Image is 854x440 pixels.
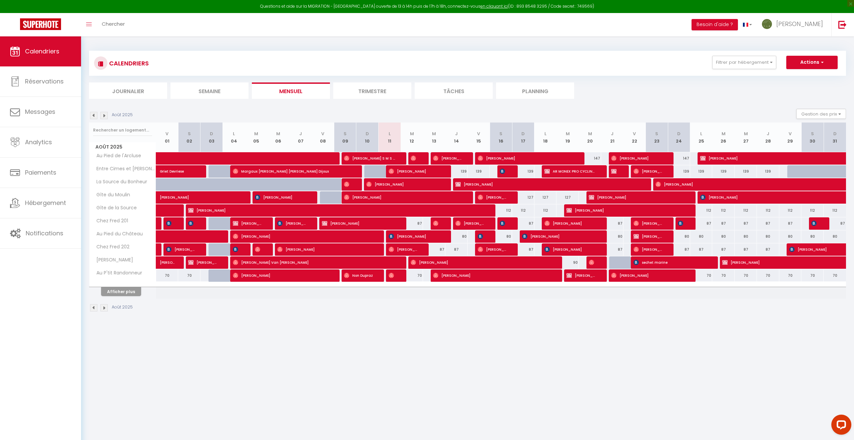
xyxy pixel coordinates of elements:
[455,217,485,230] span: [PERSON_NAME] [PERSON_NAME]
[333,82,411,99] li: Trimestre
[101,287,141,296] button: Afficher plus
[579,152,601,165] div: 147
[25,138,52,146] span: Analytics
[690,204,713,217] div: 112
[490,204,512,217] div: 112
[277,217,307,230] span: [PERSON_NAME]
[233,131,235,137] abbr: L
[712,269,735,282] div: 70
[322,217,396,230] span: [PERSON_NAME]
[757,243,779,256] div: 87
[786,56,838,69] button: Actions
[433,217,440,230] span: [PERSON_NAME]
[512,243,534,256] div: 87
[90,178,149,186] span: La Source du Bonheur
[90,204,138,212] span: Gîte de la Source
[601,123,623,152] th: 21
[389,230,441,243] span: [PERSON_NAME]
[512,204,534,217] div: 112
[188,131,191,137] abbr: S
[90,191,132,199] span: Gîte du Moulin
[700,191,854,204] span: [PERSON_NAME]
[166,217,173,230] span: [PERSON_NAME]
[233,165,352,178] span: Margaux [PERSON_NAME] [PERSON_NAME] Dijoux
[468,123,490,152] th: 15
[534,204,557,217] div: 112
[25,199,66,207] span: Hébergement
[789,243,835,256] span: [PERSON_NAME]
[490,123,512,152] th: 16
[276,131,280,137] abbr: M
[712,123,735,152] th: 26
[233,217,263,230] span: [PERSON_NAME]
[712,243,735,256] div: 87
[838,20,847,29] img: logout
[468,165,490,178] div: 139
[589,256,596,269] span: [PERSON_NAME]
[811,131,814,137] abbr: S
[97,13,130,36] a: Chercher
[712,217,735,230] div: 87
[478,243,507,256] span: [PERSON_NAME]
[690,165,713,178] div: 139
[779,230,802,243] div: 80
[188,217,195,230] span: [PERSON_NAME]
[233,269,330,282] span: [PERSON_NAME]
[188,204,486,217] span: [PERSON_NAME]
[566,204,686,217] span: [PERSON_NAME]
[833,131,837,137] abbr: D
[700,152,838,165] span: [PERSON_NAME]
[735,217,757,230] div: 87
[789,131,792,137] abbr: V
[801,204,824,217] div: 112
[534,123,557,152] th: 18
[611,131,613,137] abbr: J
[312,123,334,152] th: 08
[611,269,686,282] span: [PERSON_NAME]
[254,131,258,137] abbr: M
[159,162,190,174] span: Griet Devriese
[415,82,493,99] li: Tâches
[757,123,779,152] th: 28
[633,230,663,243] span: [PERSON_NAME]
[389,269,396,282] span: [PERSON_NAME]
[757,204,779,217] div: 112
[233,243,240,256] span: [PERSON_NAME]
[433,269,552,282] span: [PERSON_NAME]
[824,230,846,243] div: 80
[290,123,312,152] th: 07
[255,243,262,256] span: [PERSON_NAME]
[445,123,468,152] th: 14
[112,304,133,310] p: Août 2025
[455,178,642,191] span: [PERSON_NAME]
[107,56,149,71] h3: CALENDRIERS
[344,131,347,137] abbr: S
[668,230,690,243] div: 80
[633,131,636,137] abbr: V
[757,165,779,178] div: 139
[178,123,200,152] th: 02
[90,152,143,160] span: Au Pied de l'Arcluse
[611,152,663,165] span: [PERSON_NAME]
[156,165,178,178] a: Griet Devriese
[252,82,330,99] li: Mensuel
[321,131,324,137] abbr: V
[480,3,508,9] a: en cliquant ici
[757,217,779,230] div: 87
[267,123,290,152] th: 06
[478,152,574,165] span: [PERSON_NAME]
[512,165,534,178] div: 139
[735,165,757,178] div: 139
[344,191,463,204] span: [PERSON_NAME]
[722,256,814,269] span: [PERSON_NAME]
[423,123,445,152] th: 13
[166,243,196,256] span: [PERSON_NAME] Merah
[255,191,307,204] span: [PERSON_NAME]
[712,56,776,69] button: Filtrer par hébergement
[611,165,618,178] span: [PERSON_NAME]
[668,123,690,152] th: 24
[26,229,63,237] span: Notifications
[389,165,441,178] span: [PERSON_NAME]
[633,217,663,230] span: [PERSON_NAME]
[500,165,507,178] span: [PERSON_NAME]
